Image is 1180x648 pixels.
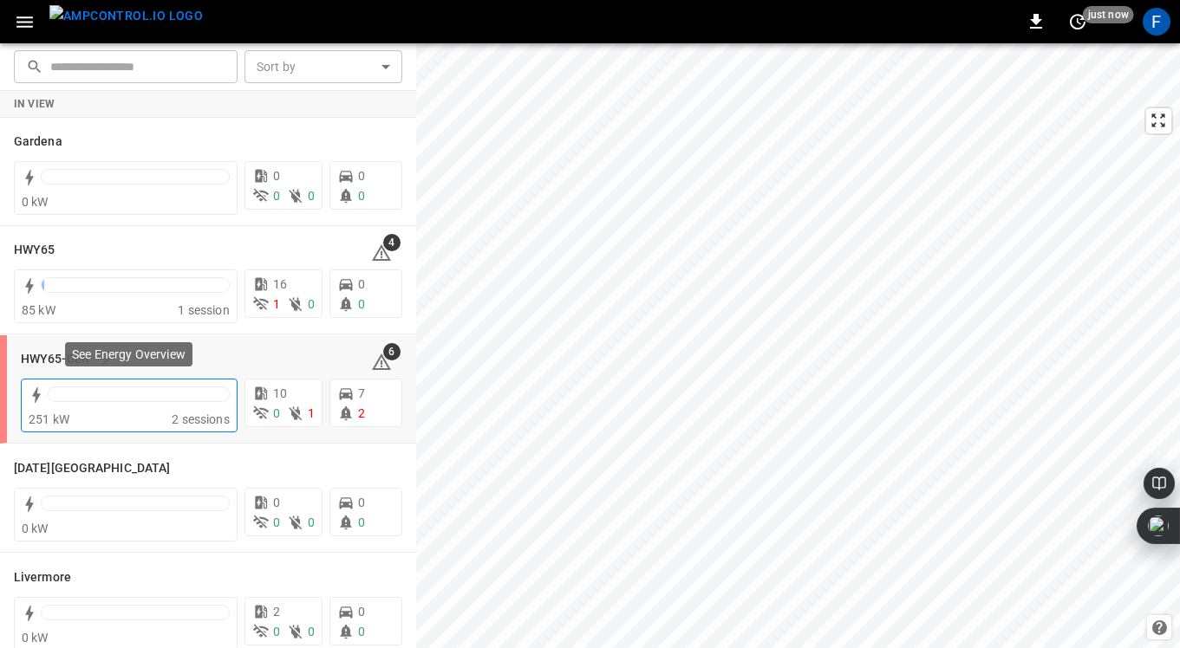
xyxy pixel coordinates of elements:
span: 0 [308,297,315,311]
span: 2 [358,406,365,420]
span: 2 [273,605,280,619]
span: 10 [273,386,287,400]
span: 7 [358,386,365,400]
canvas: Map [416,43,1180,648]
div: profile-icon [1143,8,1170,36]
span: 0 [358,605,365,619]
h6: Gardena [14,133,62,152]
span: 0 [358,189,365,203]
span: 2 sessions [172,412,230,426]
span: 0 [358,515,365,529]
button: set refresh interval [1064,8,1092,36]
span: 0 [358,277,365,291]
h6: Karma Center [14,459,170,478]
span: 1 [308,406,315,420]
span: 0 [273,406,280,420]
span: 0 [273,169,280,183]
span: 0 [308,515,315,529]
span: just now [1083,6,1134,23]
span: 16 [273,277,287,291]
span: 0 [273,625,280,638]
span: 0 kW [22,522,49,535]
span: 1 [273,297,280,311]
span: 6 [383,343,401,360]
span: 0 [358,496,365,509]
span: 0 [358,297,365,311]
span: 0 [273,496,280,509]
strong: In View [14,98,55,110]
p: See Energy Overview [72,346,186,363]
img: ampcontrol.io logo [49,5,203,27]
span: 4 [383,234,401,251]
span: 0 [358,169,365,183]
span: 0 [273,515,280,529]
span: 1 session [178,303,229,317]
span: 85 kW [22,303,55,317]
h6: Livermore [14,568,71,587]
h6: HWY65 [14,241,55,260]
span: 0 [308,189,315,203]
span: 0 [308,625,315,638]
span: 0 [358,625,365,638]
h6: HWY65-DER [21,350,89,369]
span: 251 kW [29,412,69,426]
span: 0 [273,189,280,203]
span: 0 kW [22,195,49,209]
span: 0 kW [22,631,49,645]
